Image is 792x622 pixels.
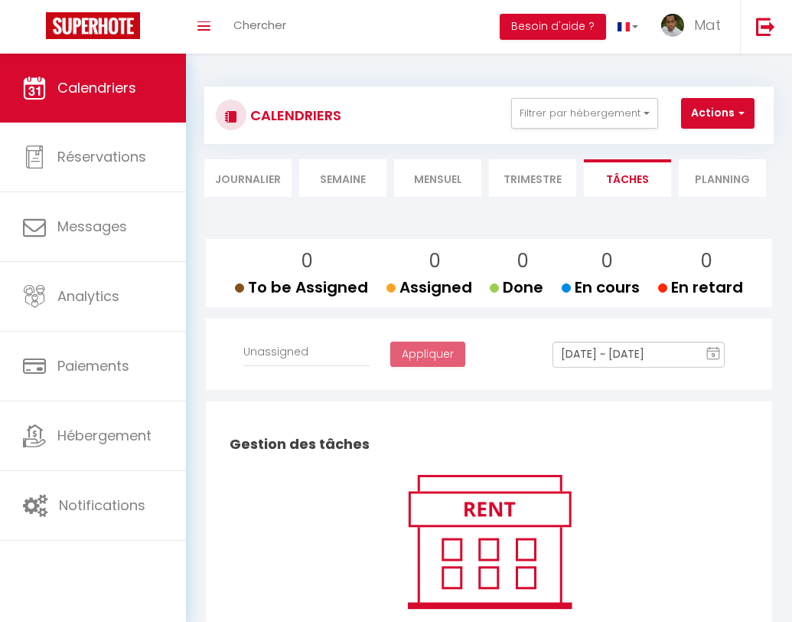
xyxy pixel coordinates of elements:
[392,468,587,615] img: rent.png
[57,78,136,97] span: Calendriers
[235,277,368,298] span: To be Assigned
[681,98,755,129] button: Actions
[756,17,775,36] img: logout
[658,277,743,298] span: En retard
[399,247,472,276] p: 0
[226,421,752,468] h2: Gestion des tâches
[204,159,292,197] li: Journalier
[57,217,127,236] span: Messages
[12,6,58,52] button: Ouvrir le widget de chat LiveChat
[500,14,606,40] button: Besoin d'aide ?
[694,15,721,34] span: Mat
[670,247,743,276] p: 0
[59,496,145,515] span: Notifications
[661,14,684,37] img: ...
[679,159,766,197] li: Planning
[511,98,658,129] button: Filtrer par hébergement
[57,147,146,166] span: Réservations
[246,98,341,133] h3: CALENDRIERS
[57,356,129,375] span: Paiements
[562,277,640,298] span: En cours
[489,159,576,197] li: Trimestre
[299,159,386,197] li: Semaine
[712,352,715,358] text: 9
[574,247,640,276] p: 0
[386,277,472,298] span: Assigned
[552,342,725,368] input: Select Date Range
[390,342,465,368] button: Appliquer
[57,286,119,306] span: Analytics
[490,277,543,298] span: Done
[57,426,152,445] span: Hébergement
[247,247,368,276] p: 0
[233,17,286,33] span: Chercher
[502,247,543,276] p: 0
[394,159,481,197] li: Mensuel
[46,12,140,39] img: Super Booking
[584,159,671,197] li: Tâches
